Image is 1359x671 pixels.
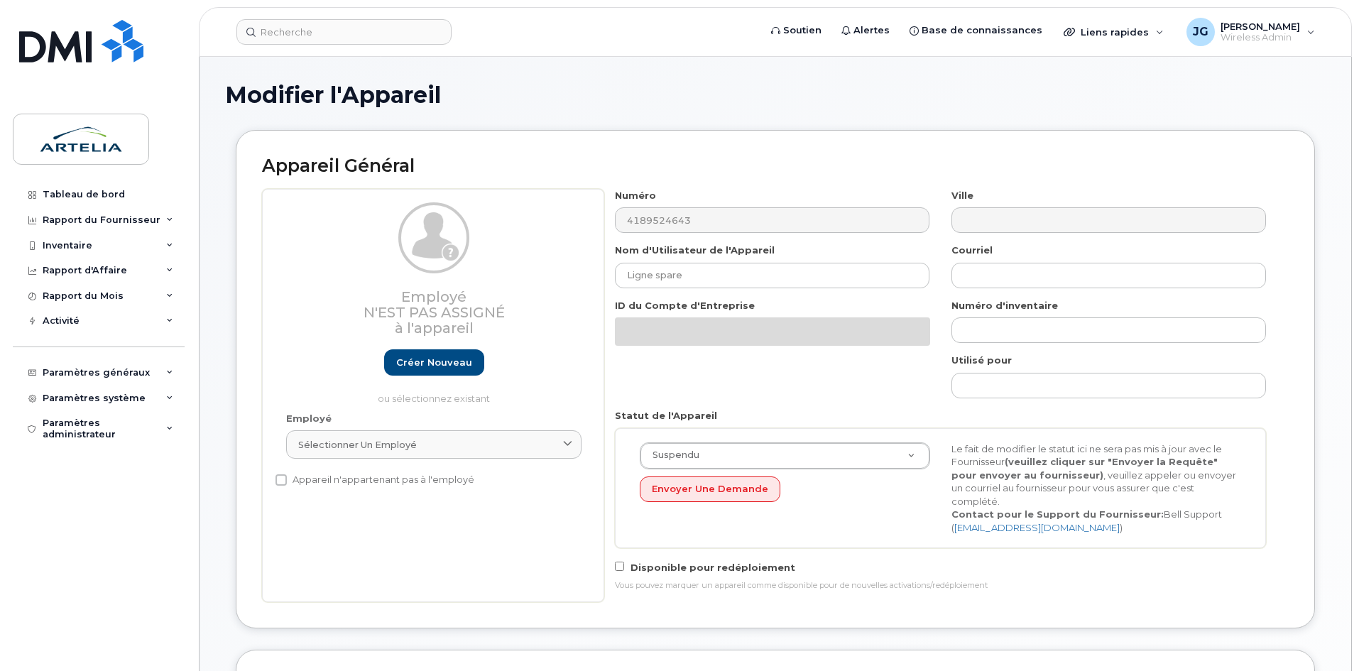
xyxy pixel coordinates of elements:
[631,562,795,573] span: Disponible pour redéploiement
[275,474,287,486] input: Appareil n'appartenant pas à l'employé
[298,438,417,452] span: Sélectionner un employé
[615,189,656,202] label: Numéro
[615,299,755,312] label: ID du Compte d'Entreprise
[615,409,717,422] label: Statut de l'Appareil
[640,443,929,469] a: Suspendu
[951,508,1164,520] strong: Contact pour le Support du Fournisseur:
[951,456,1218,481] strong: (veuillez cliquer sur "Envoyer la Requête" pour envoyer au fournisseur)
[615,244,775,257] label: Nom d'Utilisateur de l'Appareil
[615,562,624,571] input: Disponible pour redéploiement
[644,449,699,462] span: Suspendu
[954,522,1120,533] a: [EMAIL_ADDRESS][DOMAIN_NAME]
[951,189,973,202] label: Ville
[262,156,1289,176] h2: Appareil Général
[951,354,1012,367] label: Utilisé pour
[384,349,484,376] a: Créer nouveau
[286,392,582,405] p: ou sélectionnez existant
[951,299,1058,312] label: Numéro d'inventaire
[364,304,505,321] span: N'est pas assigné
[941,442,1252,535] div: Le fait de modifier le statut ici ne sera pas mis à jour avec le Fournisseur , veuillez appeler o...
[275,471,474,489] label: Appareil n'appartenant pas à l'employé
[286,430,582,459] a: Sélectionner un employé
[286,412,332,425] label: Employé
[395,320,474,337] span: à l'appareil
[951,244,993,257] label: Courriel
[640,476,780,503] button: Envoyer une Demande
[615,580,1266,591] div: Vous pouvez marquer un appareil comme disponible pour de nouvelles activations/redéploiement
[225,82,1326,107] h1: Modifier l'Appareil
[286,289,582,336] h3: Employé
